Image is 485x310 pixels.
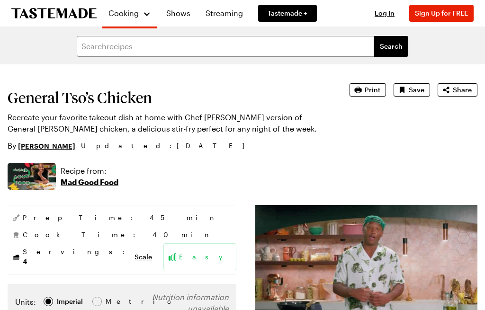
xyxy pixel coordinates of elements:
span: Log In [375,9,395,17]
div: Metric [106,296,126,307]
button: Log In [366,9,404,18]
span: Search [380,42,403,51]
span: Easy [179,252,232,262]
p: Mad Good Food [61,177,118,188]
p: Recipe from: [61,165,118,177]
span: Imperial [57,296,84,307]
div: Imperial Metric [15,296,126,310]
img: Show where recipe is used [8,163,56,190]
button: filters [374,36,408,57]
button: Cooking [108,4,151,23]
button: Scale [135,252,152,262]
p: Recreate your favorite takeout dish at home with Chef [PERSON_NAME] version of General [PERSON_NA... [8,112,323,134]
span: 4 [23,257,27,266]
span: Cook Time: 40 min [23,230,212,239]
span: Prep Time: 45 min [23,213,217,222]
button: Sign Up for FREE [409,5,474,22]
button: Save recipe [394,83,430,97]
span: Print [365,85,380,95]
span: Sign Up for FREE [415,9,468,17]
span: Updated : [DATE] [81,141,254,151]
p: By [8,140,75,151]
a: To Tastemade Home Page [11,8,97,19]
span: Share [453,85,472,95]
span: Save [409,85,424,95]
span: Cooking [108,9,139,18]
button: Share [438,83,477,97]
span: Tastemade + [268,9,307,18]
button: Print [350,83,386,97]
a: Recipe from:Mad Good Food [61,165,118,188]
span: Metric [106,296,126,307]
a: Tastemade + [258,5,317,22]
div: Imperial [57,296,83,307]
label: Units: [15,296,36,308]
span: Servings: [23,247,130,266]
h1: General Tso’s Chicken [8,89,323,106]
a: [PERSON_NAME] [18,141,75,151]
